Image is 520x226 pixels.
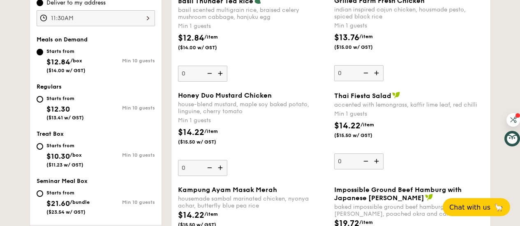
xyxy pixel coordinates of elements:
div: Min 1 guests [334,110,484,118]
div: Starts from [46,48,86,55]
div: Min 10 guests [96,58,155,64]
img: icon-reduce.1d2dbef1.svg [359,65,371,81]
input: Grilled Farm Fresh Chickenindian inspired cajun chicken, housmade pesto, spiced black riceMin 1 g... [334,65,384,81]
span: $12.84 [178,33,204,43]
span: $14.22 [178,128,204,137]
img: icon-reduce.1d2dbef1.svg [203,160,215,176]
span: /bundle [70,199,90,205]
div: Starts from [46,189,90,196]
input: Starts from$12.30($13.41 w/ GST)Min 10 guests [37,96,43,103]
span: $14.22 [178,210,204,220]
input: Basil Thunder Tea Ricebasil scented multigrain rice, braised celery mushroom cabbage, hanjuku egg... [178,66,227,82]
span: Honey Duo Mustard Chicken [178,91,272,99]
span: ($15.50 w/ GST) [178,139,234,145]
div: Min 1 guests [334,22,484,30]
span: $21.60 [46,199,70,208]
span: Thai Fiesta Salad [334,92,391,100]
span: /item [204,128,218,134]
div: Min 10 guests [96,152,155,158]
img: icon-add.58712e84.svg [215,66,227,81]
input: Honey Duo Mustard Chickenhouse-blend mustard, maple soy baked potato, linguine, cherry tomatoMin ... [178,160,227,176]
input: Starts from$12.84/box($14.00 w/ GST)Min 10 guests [37,49,43,55]
span: /item [361,122,374,128]
button: Chat with us🦙 [443,198,510,216]
div: housemade sambal marinated chicken, nyonya achar, butterfly blue pea rice [178,195,328,209]
img: icon-add.58712e84.svg [371,153,384,169]
span: /item [359,34,373,39]
span: 🦙 [494,203,504,212]
img: icon-add.58712e84.svg [371,65,384,81]
span: $12.84 [46,57,70,66]
span: Regulars [37,83,62,90]
div: Min 10 guests [96,199,155,205]
span: $14.22 [334,121,361,131]
span: /item [204,211,218,217]
input: Starts from$21.60/bundle($23.54 w/ GST)Min 10 guests [37,190,43,197]
span: $13.76 [334,33,359,43]
div: basil scented multigrain rice, braised celery mushroom cabbage, hanjuku egg [178,7,328,21]
span: $10.30 [46,152,70,161]
span: Chat with us [449,203,490,211]
div: Min 1 guests [178,116,328,125]
span: ($15.00 w/ GST) [334,44,390,50]
span: /item [359,219,373,225]
div: Min 10 guests [96,105,155,111]
span: $12.30 [46,105,70,114]
div: Starts from [46,95,84,102]
span: ($13.41 w/ GST) [46,115,84,121]
span: ($15.50 w/ GST) [334,132,390,139]
img: icon-reduce.1d2dbef1.svg [203,66,215,81]
span: /box [70,152,82,158]
div: baked impossible ground beef hamburg, japanese [PERSON_NAME], poached okra and carrot [334,203,484,217]
img: icon-vegan.f8ff3823.svg [392,91,400,99]
span: Meals on Demand [37,36,88,43]
input: Event time [37,10,155,26]
img: icon-vegan.f8ff3823.svg [425,194,433,201]
span: Seminar Meal Box [37,178,88,185]
span: /box [70,58,82,64]
span: /item [204,34,218,40]
input: Thai Fiesta Saladaccented with lemongrass, kaffir lime leaf, red chilliMin 1 guests$14.22/item($1... [334,153,384,169]
span: ($11.23 w/ GST) [46,162,83,168]
span: ($23.54 w/ GST) [46,209,86,215]
span: Treat Box [37,130,64,137]
input: Starts from$10.30/box($11.23 w/ GST)Min 10 guests [37,143,43,150]
div: Min 1 guests [178,22,328,30]
img: icon-reduce.1d2dbef1.svg [359,153,371,169]
div: indian inspired cajun chicken, housmade pesto, spiced black rice [334,6,484,20]
span: ($14.00 w/ GST) [178,44,234,51]
span: Kampung Ayam Masak Merah [178,186,277,194]
div: house-blend mustard, maple soy baked potato, linguine, cherry tomato [178,101,328,115]
span: ($14.00 w/ GST) [46,68,86,73]
img: icon-add.58712e84.svg [215,160,227,176]
div: accented with lemongrass, kaffir lime leaf, red chilli [334,101,484,108]
div: Starts from [46,142,83,149]
span: Impossible Ground Beef Hamburg with Japanese [PERSON_NAME] [334,186,462,202]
